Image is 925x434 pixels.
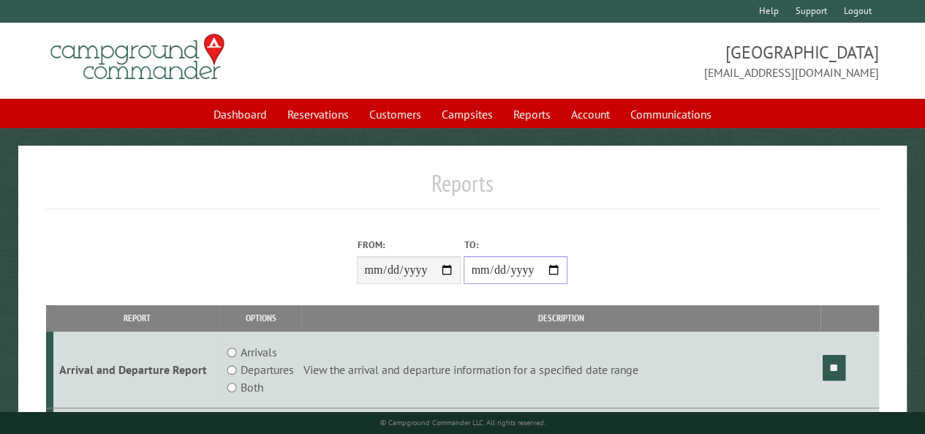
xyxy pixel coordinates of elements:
[464,238,567,252] label: To:
[53,305,220,331] th: Report
[53,332,220,408] td: Arrival and Departure Report
[279,100,358,128] a: Reservations
[46,29,229,86] img: Campground Commander
[205,100,276,128] a: Dashboard
[241,361,294,378] label: Departures
[301,332,820,408] td: View the arrival and departure information for a specified date range
[241,343,277,361] label: Arrivals
[505,100,559,128] a: Reports
[360,100,430,128] a: Customers
[463,40,879,81] span: [GEOGRAPHIC_DATA] [EMAIL_ADDRESS][DOMAIN_NAME]
[433,100,502,128] a: Campsites
[241,378,263,396] label: Both
[220,305,301,331] th: Options
[622,100,720,128] a: Communications
[380,418,545,427] small: © Campground Commander LLC. All rights reserved.
[357,238,461,252] label: From:
[301,305,820,331] th: Description
[562,100,619,128] a: Account
[46,169,879,209] h1: Reports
